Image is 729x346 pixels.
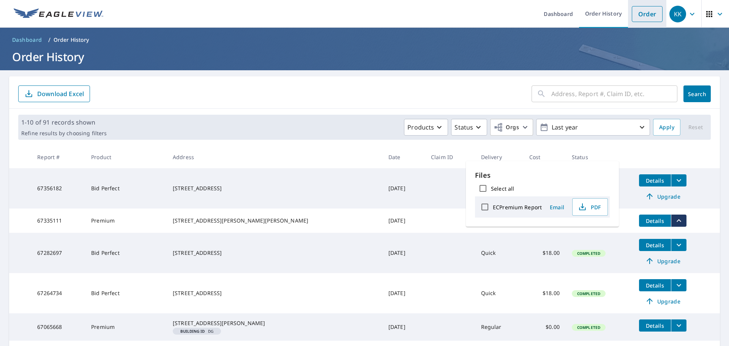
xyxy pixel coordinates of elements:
button: filesDropdownBtn-67282697 [671,239,686,251]
p: Products [407,123,434,132]
button: Products [404,119,448,136]
p: Order History [54,36,89,44]
td: [DATE] [382,209,425,233]
span: Upgrade [644,256,682,265]
p: Download Excel [37,90,84,98]
em: Building ID [180,329,205,333]
a: Dashboard [9,34,45,46]
span: Dashboard [12,36,42,44]
p: Last year [549,121,637,134]
button: detailsBtn-67356182 [639,174,671,186]
td: Bid Perfect [85,273,167,313]
div: [STREET_ADDRESS][PERSON_NAME][PERSON_NAME] [173,217,376,224]
button: Email [545,201,569,213]
span: Details [644,282,666,289]
span: Search [690,90,705,98]
th: Status [566,146,633,168]
a: Order [632,6,663,22]
td: [DATE] [382,233,425,273]
p: 1-10 of 91 records shown [21,118,107,127]
button: detailsBtn-67335111 [639,215,671,227]
td: 67264734 [31,273,85,313]
a: Upgrade [639,255,686,267]
th: Date [382,146,425,168]
h1: Order History [9,49,720,65]
a: Upgrade [639,190,686,202]
li: / [48,35,50,44]
th: Address [167,146,382,168]
span: Email [548,204,566,211]
span: Upgrade [644,297,682,306]
img: EV Logo [14,8,103,20]
td: Bid Perfect [85,168,167,209]
span: Orgs [494,123,519,132]
div: [STREET_ADDRESS] [173,185,376,192]
p: Status [454,123,473,132]
input: Address, Report #, Claim ID, etc. [551,83,677,104]
th: Report # [31,146,85,168]
div: KK [669,6,686,22]
span: Completed [573,251,605,256]
button: Status [451,119,487,136]
td: 67282697 [31,233,85,273]
th: Cost [523,146,566,168]
td: 67356182 [31,168,85,209]
button: filesDropdownBtn-67065668 [671,319,686,332]
a: Upgrade [639,295,686,307]
td: Quick [475,233,523,273]
button: Last year [536,119,650,136]
td: Premium [85,313,167,341]
td: [DATE] [382,168,425,209]
th: Delivery [475,146,523,168]
td: $18.00 [523,273,566,313]
span: Details [644,177,666,184]
div: [STREET_ADDRESS] [173,289,376,297]
button: filesDropdownBtn-67264734 [671,279,686,291]
p: Files [475,170,610,180]
span: PDF [577,202,601,212]
button: PDF [572,198,608,216]
td: $0.00 [523,313,566,341]
button: Orgs [490,119,533,136]
button: Apply [653,119,680,136]
span: Upgrade [644,192,682,201]
nav: breadcrumb [9,34,720,46]
th: Claim ID [425,146,475,168]
span: DG [176,329,218,333]
span: Details [644,322,666,329]
td: [DATE] [382,273,425,313]
td: 67065668 [31,313,85,341]
p: Refine results by choosing filters [21,130,107,137]
button: Download Excel [18,85,90,102]
span: Details [644,242,666,249]
td: $18.00 [523,233,566,273]
label: Select all [491,185,514,192]
button: detailsBtn-67282697 [639,239,671,251]
span: Completed [573,291,605,296]
td: Quick [475,273,523,313]
td: [DATE] [382,313,425,341]
span: Completed [573,325,605,330]
div: [STREET_ADDRESS] [173,249,376,257]
td: 67335111 [31,209,85,233]
label: ECPremium Report [493,204,542,211]
div: [STREET_ADDRESS][PERSON_NAME] [173,319,376,327]
th: Product [85,146,167,168]
button: detailsBtn-67264734 [639,279,671,291]
td: Bid Perfect [85,233,167,273]
button: filesDropdownBtn-67356182 [671,174,686,186]
span: Apply [659,123,674,132]
button: detailsBtn-67065668 [639,319,671,332]
button: filesDropdownBtn-67335111 [671,215,686,227]
span: Details [644,217,666,224]
td: Premium [85,209,167,233]
td: Regular [475,313,523,341]
button: Search [683,85,711,102]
